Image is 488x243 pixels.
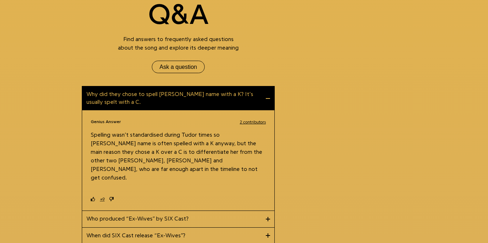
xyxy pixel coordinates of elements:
[152,61,205,74] button: Ask a question
[91,131,266,182] p: Spelling wasn’t standardised during Tudor times so [PERSON_NAME] name is often spelled with a K a...
[86,91,264,106] span: Why did they chose to spell [PERSON_NAME] name with a K? It’s usually spelt with a C.
[109,197,114,201] svg: downvote
[99,196,105,202] button: +9
[86,232,185,239] span: When did SIX Cast release “Ex-Wives”?
[82,211,274,227] a: Who produced “Ex-Wives” by SIX Cast?
[240,119,266,125] button: 2 contributors
[91,197,95,201] svg: upvote
[115,35,241,52] p: Find answers to frequently asked questions about the song and explore its deeper meaning
[91,119,121,125] div: Genius Answer
[86,215,189,223] span: Who produced “Ex-Wives” by SIX Cast?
